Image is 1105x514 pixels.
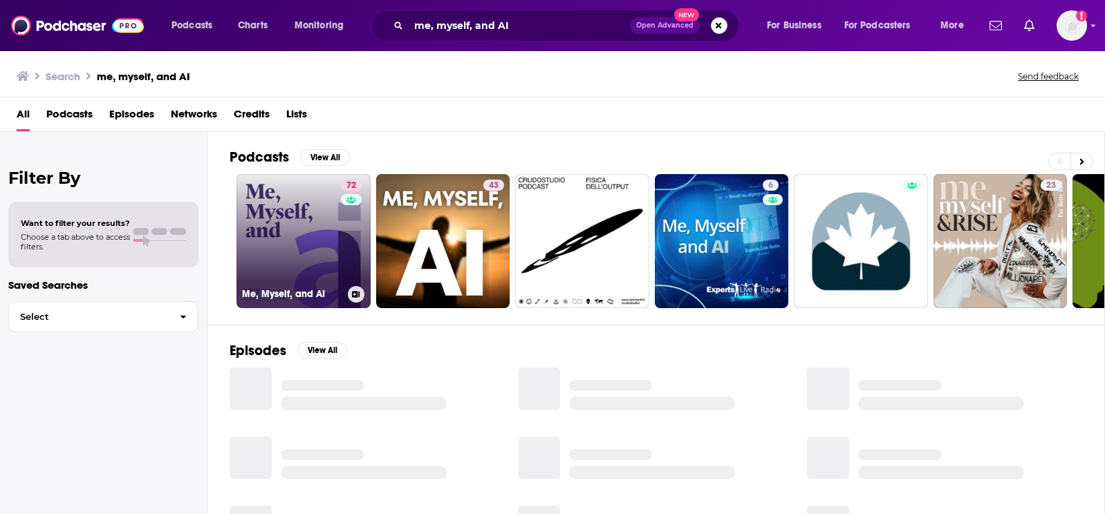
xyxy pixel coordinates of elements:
[1046,179,1056,193] span: 23
[242,288,342,300] h3: Me, Myself, and AI
[767,16,821,35] span: For Business
[636,22,694,29] span: Open Advanced
[297,342,347,359] button: View All
[757,15,839,37] button: open menu
[1057,10,1087,41] span: Logged in as danikarchmer
[1019,14,1040,37] a: Show notifications dropdown
[162,15,230,37] button: open menu
[230,342,286,359] h2: Episodes
[109,103,154,131] a: Episodes
[384,10,752,41] div: Search podcasts, credits, & more...
[295,16,344,35] span: Monitoring
[376,174,510,308] a: 43
[1057,10,1087,41] img: User Profile
[230,342,347,359] a: EpisodesView All
[8,301,198,332] button: Select
[236,174,371,308] a: 72Me, Myself, and AI
[1076,10,1087,21] svg: Add a profile image
[844,16,911,35] span: For Podcasters
[286,103,307,131] a: Lists
[11,12,144,39] img: Podchaser - Follow, Share and Rate Podcasts
[934,174,1068,308] a: 23
[285,15,362,37] button: open menu
[230,149,289,166] h2: Podcasts
[1057,10,1087,41] button: Show profile menu
[46,103,93,131] a: Podcasts
[1041,180,1061,191] a: 23
[489,179,499,193] span: 43
[409,15,630,37] input: Search podcasts, credits, & more...
[171,16,212,35] span: Podcasts
[97,70,190,83] h3: me, myself, and AI
[1014,70,1083,82] button: Send feedback
[630,17,700,34] button: Open AdvancedNew
[8,278,198,292] p: Saved Searches
[171,103,217,131] a: Networks
[229,15,276,37] a: Charts
[300,149,350,166] button: View All
[674,8,699,21] span: New
[21,232,130,251] span: Choose a tab above to access filters.
[984,14,1008,37] a: Show notifications dropdown
[17,103,30,131] a: All
[346,179,356,193] span: 72
[234,103,270,131] a: Credits
[238,16,268,35] span: Charts
[768,179,773,193] span: 6
[835,15,931,37] button: open menu
[46,70,80,83] h3: Search
[230,149,350,166] a: PodcastsView All
[8,168,198,188] h2: Filter By
[931,15,981,37] button: open menu
[21,218,130,228] span: Want to filter your results?
[341,180,362,191] a: 72
[940,16,964,35] span: More
[655,174,789,308] a: 6
[763,180,779,191] a: 6
[9,312,169,321] span: Select
[483,180,504,191] a: 43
